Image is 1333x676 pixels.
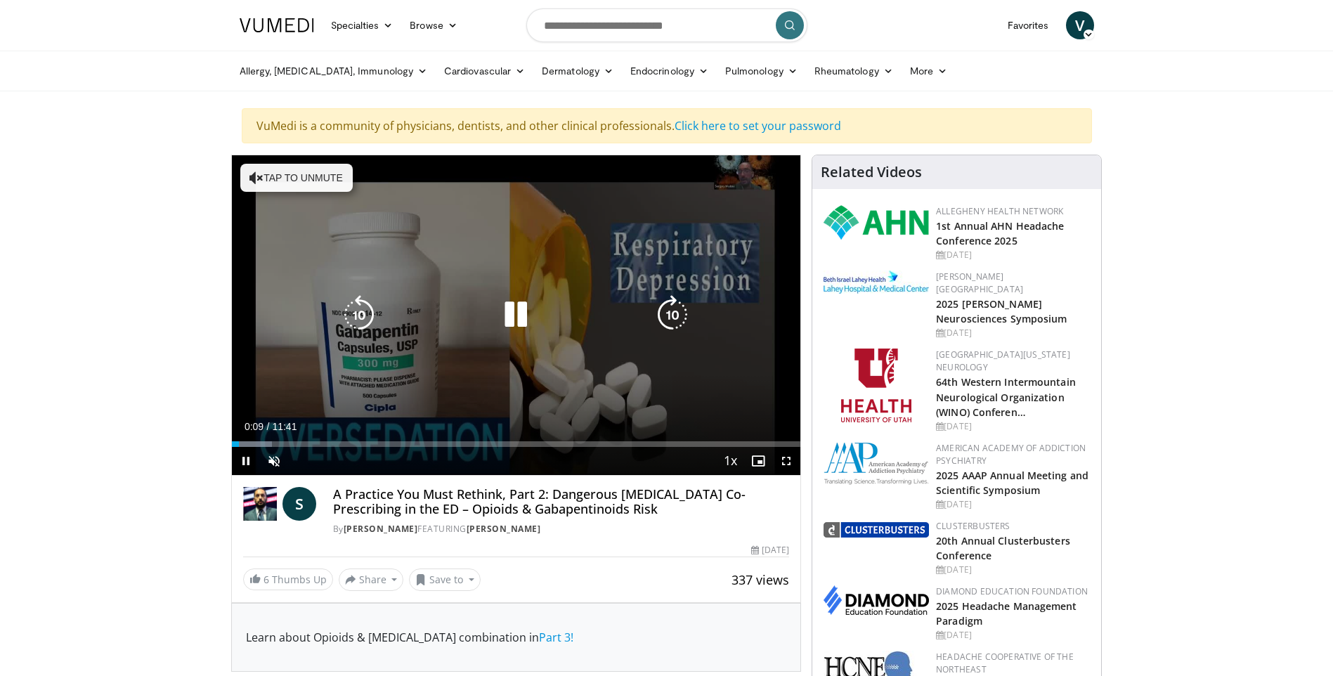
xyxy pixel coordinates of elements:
div: By FEATURING [333,523,789,535]
a: Headache Cooperative of the Northeast [936,651,1074,675]
a: Allegheny Health Network [936,205,1063,217]
span: 337 views [731,571,789,588]
button: Save to [409,568,481,591]
button: Tap to unmute [240,164,353,192]
button: Share [339,568,404,591]
h4: A Practice You Must Rethink, Part 2: Dangerous [MEDICAL_DATA] Co-Prescribing in the ED – Opioids ... [333,487,789,517]
span: 11:41 [272,421,297,432]
input: Search topics, interventions [526,8,807,42]
div: VuMedi is a community of physicians, dentists, and other clinical professionals. [242,108,1092,143]
a: Clusterbusters [936,520,1010,532]
div: [DATE] [936,249,1090,261]
img: d3be30b6-fe2b-4f13-a5b4-eba975d75fdd.png.150x105_q85_autocrop_double_scale_upscale_version-0.2.png [824,522,929,538]
a: Part 3! [539,630,573,645]
button: Unmute [260,447,288,475]
button: Enable picture-in-picture mode [744,447,772,475]
div: [DATE] [936,629,1090,642]
a: Favorites [999,11,1058,39]
a: 6 Thumbs Up [243,568,333,590]
a: Diamond Education Foundation [936,585,1088,597]
a: Cardiovascular [436,57,533,85]
a: Pulmonology [717,57,806,85]
div: [DATE] [936,327,1090,339]
a: Browse [401,11,466,39]
video-js: Video Player [232,155,801,476]
a: V [1066,11,1094,39]
img: Dr. Sergey Motov [243,487,277,521]
button: Playback Rate [716,447,744,475]
a: 2025 [PERSON_NAME] Neurosciences Symposium [936,297,1067,325]
a: Rheumatology [806,57,902,85]
a: Dermatology [533,57,622,85]
div: Progress Bar [232,441,801,447]
img: e7977282-282c-4444-820d-7cc2733560fd.jpg.150x105_q85_autocrop_double_scale_upscale_version-0.2.jpg [824,271,929,294]
a: 2025 Headache Management Paradigm [936,599,1077,628]
a: Endocrinology [622,57,717,85]
div: [DATE] [936,498,1090,511]
a: [PERSON_NAME] [344,523,418,535]
h4: Related Videos [821,164,922,181]
img: 628ffacf-ddeb-4409-8647-b4d1102df243.png.150x105_q85_autocrop_double_scale_upscale_version-0.2.png [824,205,929,240]
div: [DATE] [751,544,789,557]
img: f6362829-b0a3-407d-a044-59546adfd345.png.150x105_q85_autocrop_double_scale_upscale_version-0.2.png [841,349,911,422]
button: Fullscreen [772,447,800,475]
a: Allergy, [MEDICAL_DATA], Immunology [231,57,436,85]
a: Click here to set your password [675,118,841,134]
img: f7c290de-70ae-47e0-9ae1-04035161c232.png.150x105_q85_autocrop_double_scale_upscale_version-0.2.png [824,442,929,485]
a: [PERSON_NAME][GEOGRAPHIC_DATA] [936,271,1023,295]
a: More [902,57,956,85]
img: d0406666-9e5f-4b94-941b-f1257ac5ccaf.png.150x105_q85_autocrop_double_scale_upscale_version-0.2.png [824,585,929,615]
a: American Academy of Addiction Psychiatry [936,442,1086,467]
a: Specialties [323,11,402,39]
a: 20th Annual Clusterbusters Conference [936,534,1070,562]
button: Pause [232,447,260,475]
a: [PERSON_NAME] [467,523,541,535]
div: [DATE] [936,564,1090,576]
a: [GEOGRAPHIC_DATA][US_STATE] Neurology [936,349,1070,373]
span: / [267,421,270,432]
img: VuMedi Logo [240,18,314,32]
a: 1st Annual AHN Headache Conference 2025 [936,219,1064,247]
span: 0:09 [245,421,264,432]
a: S [282,487,316,521]
a: 2025 AAAP Annual Meeting and Scientific Symposium [936,469,1088,497]
span: 6 [264,573,269,586]
div: [DATE] [936,420,1090,433]
a: 64th Western Intermountain Neurological Organization (WINO) Conferen… [936,375,1076,418]
p: Learn about Opioids & [MEDICAL_DATA] combination in [246,629,787,646]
